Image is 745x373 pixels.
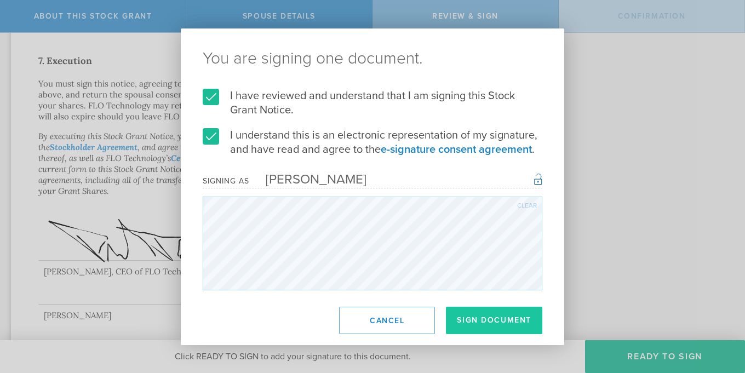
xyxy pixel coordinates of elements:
label: I understand this is an electronic representation of my signature, and have read and agree to the . [203,128,542,157]
button: Sign Document [446,307,542,334]
label: I have reviewed and understand that I am signing this Stock Grant Notice. [203,89,542,117]
ng-pluralize: You are signing one document. [203,50,542,67]
div: [PERSON_NAME] [249,171,366,187]
div: Signing as [203,176,249,186]
a: e-signature consent agreement [381,143,532,156]
button: Cancel [339,307,435,334]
